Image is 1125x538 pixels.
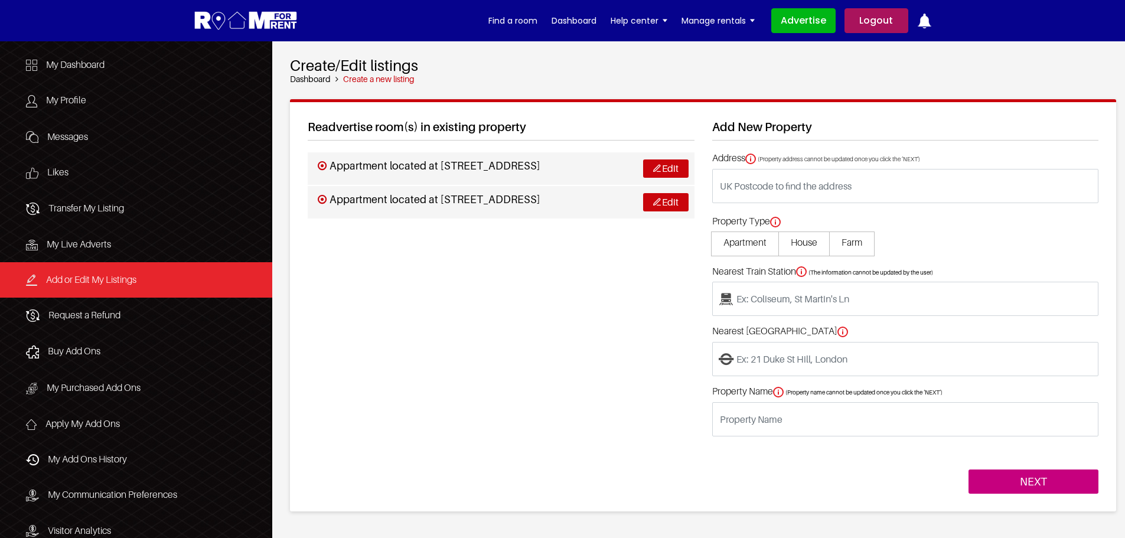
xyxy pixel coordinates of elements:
[653,164,661,172] img: Edit
[48,488,177,500] span: My Communication Preferences
[837,327,848,337] img: info.svg
[712,386,784,397] label: Property Name
[47,382,141,393] span: My Purchased Add Ons
[488,12,537,30] a: Find a room
[785,389,943,396] span: (Property name cannot be updated once you click the ‘NEXT’)
[771,8,836,33] a: Advertise
[773,387,784,397] img: info.svg
[331,74,415,84] li: Create a new listing
[290,74,331,84] a: Dashboard
[26,454,39,465] img: Icon
[26,309,40,322] img: Icon
[47,131,88,142] span: Messages
[712,216,781,227] label: Property Type
[643,193,689,211] a: Edit
[796,266,807,277] img: info.svg
[47,238,111,250] span: My Live Adverts
[653,198,661,206] img: Edit
[712,325,848,337] label: Nearest [GEOGRAPHIC_DATA]
[45,418,120,429] span: Apply My Add Ons
[26,168,38,179] img: Icon
[770,217,781,227] img: info.svg
[917,14,932,28] img: ic-notification
[712,282,1098,316] input: Ex: Coliseum, St Martin's Ln
[308,120,694,141] h2: Readvertise room(s) in existing property
[778,231,830,256] span: House
[26,345,39,358] img: Icon
[829,231,875,256] span: Farm
[26,275,37,286] img: Icon
[844,8,908,33] a: Logout
[47,166,69,178] span: Likes
[194,10,298,32] img: Logo for Room for Rent, featuring a welcoming design with a house icon and modern typography
[48,309,120,321] span: Request a Refund
[318,193,540,206] h3: Appartment located at [STREET_ADDRESS]
[48,345,100,357] span: Buy Add Ons
[712,169,1098,203] input: UK Postcode to find the address
[712,266,807,278] label: Nearest Train Station
[808,269,933,276] span: (The information cannot be updated by the user)
[46,58,105,70] span: My Dashboard
[758,155,920,162] span: (Property address cannot be updated once you click the ‘NEXT')
[681,12,755,30] a: Manage rentals
[711,231,779,256] span: Apartment
[712,152,920,164] label: Address
[26,383,38,394] img: Icon
[745,154,756,164] img: info.svg
[552,12,596,30] a: Dashboard
[26,490,39,501] img: Icon
[611,12,667,30] a: Help center
[290,56,1116,74] h2: Create/Edit listings
[46,273,136,285] span: Add or Edit My Listings
[26,240,38,250] img: Icon
[26,60,37,71] img: Icon
[290,74,1116,84] nav: breadcrumb
[46,94,86,106] span: My Profile
[643,159,689,178] a: Edit
[969,469,1098,494] input: NEXT
[48,202,124,214] span: Transfer My Listing
[318,159,540,172] h3: Appartment located at [STREET_ADDRESS]
[48,524,111,536] span: Visitor Analytics
[712,342,1098,376] input: Ex: 21 Duke St Hill, London
[48,453,127,465] span: My Add Ons History
[712,120,1098,141] h2: Add New Property
[26,131,38,143] img: Icon
[26,203,40,215] img: Icon
[712,402,1098,436] input: Property Name
[26,95,37,107] img: Icon
[26,419,37,430] img: Icon
[26,525,39,537] img: Icon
